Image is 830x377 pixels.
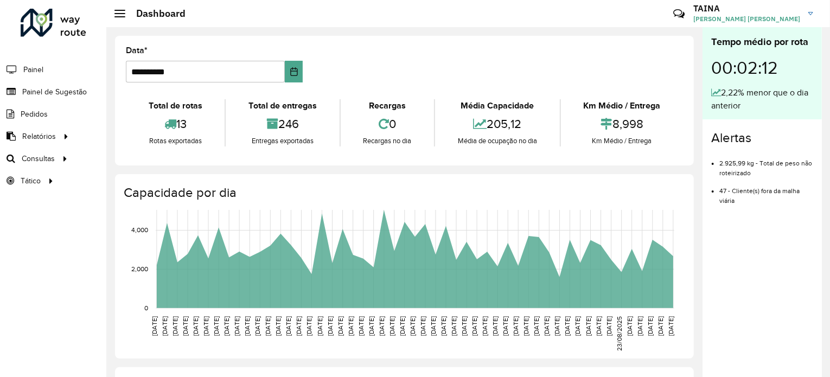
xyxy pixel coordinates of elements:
text: [DATE] [585,316,592,336]
text: [DATE] [533,316,540,336]
text: [DATE] [605,316,612,336]
text: [DATE] [171,316,178,336]
button: Choose Date [285,61,303,82]
h4: Alertas [711,130,813,146]
div: Total de entregas [228,99,336,112]
text: [DATE] [285,316,292,336]
text: [DATE] [512,316,519,336]
text: [DATE] [450,316,457,336]
li: 47 - Cliente(s) fora da malha viária [719,178,813,206]
text: [DATE] [471,316,478,336]
text: [DATE] [316,316,323,336]
text: [DATE] [192,316,199,336]
label: Data [126,44,148,57]
text: [DATE] [264,316,271,336]
div: Recargas [343,99,431,112]
text: [DATE] [161,316,168,336]
text: [DATE] [388,316,395,336]
div: Km Médio / Entrega [564,136,680,146]
text: [DATE] [337,316,344,336]
div: Rotas exportadas [129,136,222,146]
text: [DATE] [357,316,365,336]
h2: Dashboard [125,8,186,20]
text: [DATE] [399,316,406,336]
div: 246 [228,112,336,136]
text: [DATE] [213,316,220,336]
text: [DATE] [244,316,251,336]
div: 0 [343,112,431,136]
div: Recargas no dia [343,136,431,146]
div: Média Capacidade [438,99,557,112]
text: [DATE] [544,316,551,336]
text: 0 [144,304,148,311]
div: Total de rotas [129,99,222,112]
text: [DATE] [378,316,385,336]
text: [DATE] [461,316,468,336]
a: Contato Rápido [667,2,691,25]
span: Pedidos [21,108,48,120]
text: 23/08/2025 [616,316,623,351]
div: Km Médio / Entrega [564,99,680,112]
text: [DATE] [233,316,240,336]
text: [DATE] [296,316,303,336]
div: 13 [129,112,222,136]
span: [PERSON_NAME] [PERSON_NAME] [693,14,800,24]
text: [DATE] [202,316,209,336]
text: [DATE] [522,316,529,336]
span: Painel de Sugestão [22,86,87,98]
text: [DATE] [347,316,354,336]
text: [DATE] [430,316,437,336]
span: Tático [21,175,41,187]
div: 2,22% menor que o dia anterior [711,86,813,112]
text: [DATE] [274,316,282,336]
text: [DATE] [419,316,426,336]
text: [DATE] [409,316,416,336]
div: Tempo médio por rota [711,35,813,49]
text: [DATE] [657,316,664,336]
text: [DATE] [502,316,509,336]
text: [DATE] [574,316,582,336]
div: Média de ocupação no dia [438,136,557,146]
h4: Capacidade por dia [124,185,683,201]
div: 205,12 [438,112,557,136]
li: 2.925,99 kg - Total de peso não roteirizado [719,150,813,178]
div: Entregas exportadas [228,136,336,146]
text: [DATE] [636,316,643,336]
text: [DATE] [440,316,447,336]
span: Relatórios [22,131,56,142]
text: [DATE] [595,316,602,336]
text: [DATE] [254,316,261,336]
text: [DATE] [626,316,633,336]
text: [DATE] [182,316,189,336]
text: [DATE] [368,316,375,336]
span: Consultas [22,153,55,164]
text: [DATE] [564,316,571,336]
div: 8,998 [564,112,680,136]
text: [DATE] [151,316,158,336]
text: [DATE] [327,316,334,336]
div: 00:02:12 [711,49,813,86]
text: 2,000 [131,265,148,272]
text: [DATE] [554,316,561,336]
h3: TAINA [693,3,800,14]
text: [DATE] [481,316,488,336]
text: [DATE] [223,316,230,336]
span: Painel [23,64,43,75]
text: [DATE] [491,316,499,336]
text: [DATE] [667,316,674,336]
text: 4,000 [131,227,148,234]
text: [DATE] [647,316,654,336]
text: [DATE] [306,316,313,336]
